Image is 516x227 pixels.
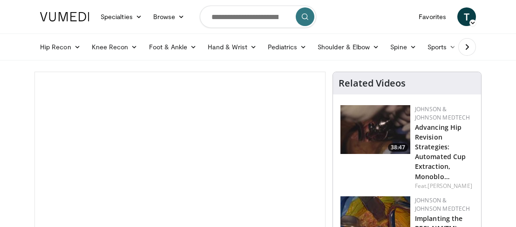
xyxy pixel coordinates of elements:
a: Pediatrics [262,38,312,56]
a: Johnson & Johnson MedTech [415,196,470,213]
div: Feat. [415,182,474,190]
a: Specialties [95,7,148,26]
a: 38:47 [340,105,410,154]
a: Favorites [413,7,452,26]
a: Johnson & Johnson MedTech [415,105,470,121]
img: 9f1a5b5d-2ba5-4c40-8e0c-30b4b8951080.150x105_q85_crop-smart_upscale.jpg [340,105,410,154]
a: Browse [148,7,190,26]
a: Foot & Ankle [143,38,203,56]
a: Hip Recon [34,38,86,56]
h4: Related Videos [339,78,406,89]
a: Hand & Wrist [202,38,262,56]
a: Spine [385,38,421,56]
a: Shoulder & Elbow [312,38,385,56]
input: Search topics, interventions [200,6,316,28]
a: [PERSON_NAME] [428,182,472,190]
a: Sports [422,38,462,56]
a: Advancing Hip Revision Strategies: Automated Cup Extraction, Monoblo… [415,123,466,181]
a: Knee Recon [86,38,143,56]
img: VuMedi Logo [40,12,89,21]
a: T [457,7,476,26]
span: 38:47 [388,143,408,152]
